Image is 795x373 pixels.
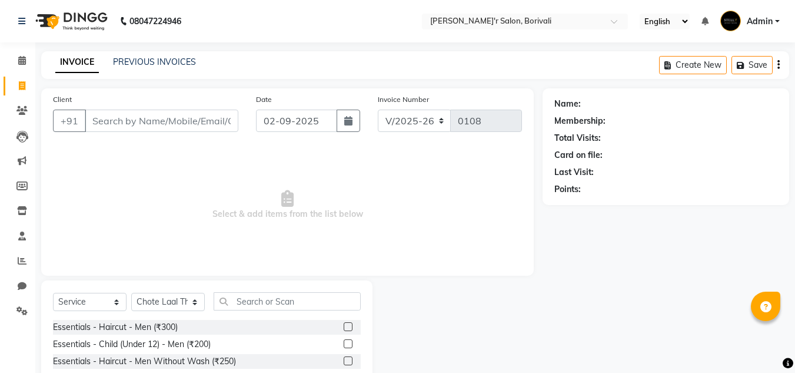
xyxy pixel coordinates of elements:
[554,149,603,161] div: Card on file:
[53,94,72,105] label: Client
[720,11,741,31] img: Admin
[554,183,581,196] div: Points:
[256,94,272,105] label: Date
[55,52,99,73] a: INVOICE
[554,132,601,144] div: Total Visits:
[113,57,196,67] a: PREVIOUS INVOICES
[129,5,181,38] b: 08047224946
[554,98,581,110] div: Name:
[53,338,211,351] div: Essentials - Child (Under 12) - Men (₹200)
[85,110,238,132] input: Search by Name/Mobile/Email/Code
[746,326,783,361] iframe: chat widget
[554,115,606,127] div: Membership:
[53,110,86,132] button: +91
[378,94,429,105] label: Invoice Number
[53,146,522,264] span: Select & add items from the list below
[30,5,111,38] img: logo
[214,292,361,311] input: Search or Scan
[747,15,773,28] span: Admin
[53,321,178,334] div: Essentials - Haircut - Men (₹300)
[53,355,236,368] div: Essentials - Haircut - Men Without Wash (₹250)
[731,56,773,74] button: Save
[659,56,727,74] button: Create New
[554,166,594,179] div: Last Visit:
